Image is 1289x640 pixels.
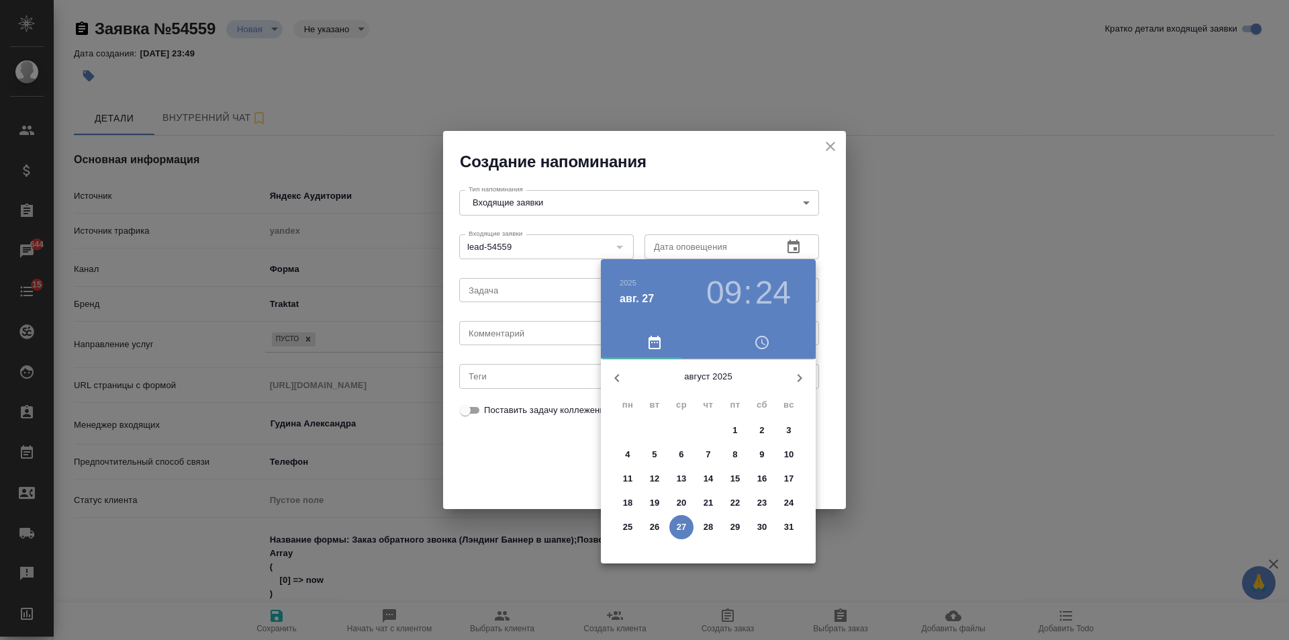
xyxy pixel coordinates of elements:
[750,467,774,491] button: 16
[696,443,720,467] button: 7
[616,467,640,491] button: 11
[723,467,747,491] button: 15
[696,467,720,491] button: 14
[696,491,720,515] button: 21
[677,472,687,486] p: 13
[784,448,794,461] p: 10
[723,515,747,539] button: 29
[730,520,741,534] p: 29
[759,424,764,437] p: 2
[652,448,657,461] p: 5
[732,448,737,461] p: 8
[777,398,801,412] span: вс
[677,520,687,534] p: 27
[669,467,694,491] button: 13
[732,424,737,437] p: 1
[750,443,774,467] button: 9
[623,520,633,534] p: 25
[784,496,794,510] p: 24
[730,496,741,510] p: 22
[723,491,747,515] button: 22
[669,443,694,467] button: 6
[679,448,683,461] p: 6
[784,520,794,534] p: 31
[777,418,801,443] button: 3
[706,448,710,461] p: 7
[750,491,774,515] button: 23
[777,515,801,539] button: 31
[704,496,714,510] p: 21
[784,472,794,486] p: 17
[669,491,694,515] button: 20
[623,496,633,510] p: 18
[777,443,801,467] button: 10
[677,496,687,510] p: 20
[620,279,636,287] button: 2025
[777,491,801,515] button: 24
[616,515,640,539] button: 25
[755,274,791,312] button: 24
[696,398,720,412] span: чт
[750,418,774,443] button: 2
[642,491,667,515] button: 19
[730,472,741,486] p: 15
[616,398,640,412] span: пн
[706,274,742,312] button: 09
[757,472,767,486] p: 16
[650,496,660,510] p: 19
[757,496,767,510] p: 23
[620,291,654,307] button: авг. 27
[704,520,714,534] p: 28
[669,515,694,539] button: 27
[750,515,774,539] button: 30
[777,467,801,491] button: 17
[642,443,667,467] button: 5
[743,274,752,312] h3: :
[650,472,660,486] p: 12
[650,520,660,534] p: 26
[642,398,667,412] span: вт
[759,448,764,461] p: 9
[723,398,747,412] span: пт
[616,491,640,515] button: 18
[757,520,767,534] p: 30
[696,515,720,539] button: 28
[704,472,714,486] p: 14
[616,443,640,467] button: 4
[786,424,791,437] p: 3
[723,443,747,467] button: 8
[723,418,747,443] button: 1
[669,398,694,412] span: ср
[642,515,667,539] button: 26
[625,448,630,461] p: 4
[623,472,633,486] p: 11
[642,467,667,491] button: 12
[750,398,774,412] span: сб
[633,370,783,383] p: август 2025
